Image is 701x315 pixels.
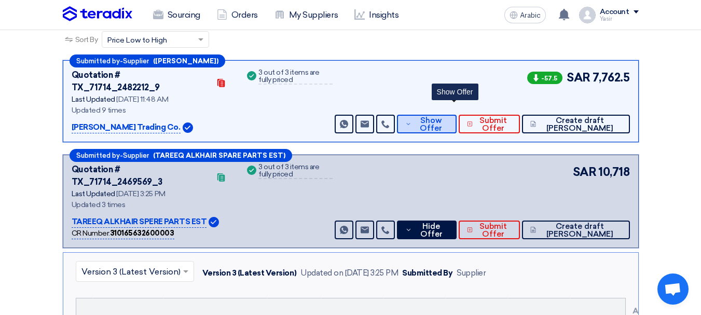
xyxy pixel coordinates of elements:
font: Create draft [PERSON_NAME] [546,116,613,133]
font: Orders [231,10,258,20]
font: (TAREEQ ALKHAIR SPARE PARTS EST) [153,152,285,159]
font: 3 out of 3 items are fully priced [258,68,319,84]
button: Submit Offer [459,221,520,239]
a: Orders [209,4,266,26]
font: Updated on [DATE] 3:25 PM [300,268,398,278]
a: Insights [346,4,407,26]
font: Create draft [PERSON_NAME] [546,222,613,239]
font: Updated 3 times [72,200,126,209]
a: Sourcing [145,4,209,26]
font: Submit Offer [479,116,507,133]
font: -57.5 [541,75,557,82]
font: Supplier [123,57,149,65]
img: profile_test.png [579,7,596,23]
font: Submitted By [402,268,452,278]
font: Submitted by [76,152,120,159]
img: Verified Account [183,122,193,133]
button: Create draft [PERSON_NAME] [522,115,630,133]
font: SAR [573,165,597,179]
font: Last Updated [72,95,115,104]
button: Create draft [PERSON_NAME] [522,221,630,239]
font: Updated 9 times [72,106,126,115]
font: Last Updated [72,189,115,198]
font: Sort By [75,35,98,44]
font: ([PERSON_NAME]) [153,57,218,65]
font: CR Number: [72,229,110,238]
font: Supplier [457,268,486,278]
font: Submitted by [76,57,120,65]
font: [PERSON_NAME] Trading Co. [72,122,181,132]
font: Insights [369,10,398,20]
font: 7,762.5 [593,71,630,85]
font: 310165632600003 [110,229,174,238]
font: Hide Offer [420,222,443,239]
font: Quotation # TX_71714_2482212_9 [72,70,160,92]
font: My Suppliers [289,10,338,20]
font: Show Offer [420,116,442,133]
font: - [120,58,123,65]
button: Submit Offer [459,115,520,133]
font: Show Offer [437,88,473,96]
a: My Suppliers [266,4,346,26]
font: 3 out of 3 items are fully priced [258,162,319,179]
font: 10,718 [598,165,629,179]
img: Teradix logo [63,6,132,22]
font: Yasir [600,16,612,22]
font: Submit Offer [479,222,507,239]
font: - [120,152,123,160]
font: Sourcing [168,10,200,20]
font: Version 3 (Latest Version) [202,268,297,278]
font: Price Low to High [107,36,167,45]
font: [DATE] 3:25 PM [116,189,165,198]
button: Hide Offer [397,221,457,239]
div: Open chat [657,273,689,305]
font: Quotation # TX_71714_2469569_3 [72,165,162,187]
font: TAREEQ ALKHAIR SPERE PARTS EST [72,217,207,226]
font: Supplier [123,152,149,159]
button: Arabic [504,7,546,23]
font: [DATE] 11:48 AM [116,95,168,104]
button: Show Offer [397,115,457,133]
font: Arabic [520,11,541,20]
img: Verified Account [209,217,219,227]
font: SAR [567,71,590,85]
font: Account [600,7,629,16]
